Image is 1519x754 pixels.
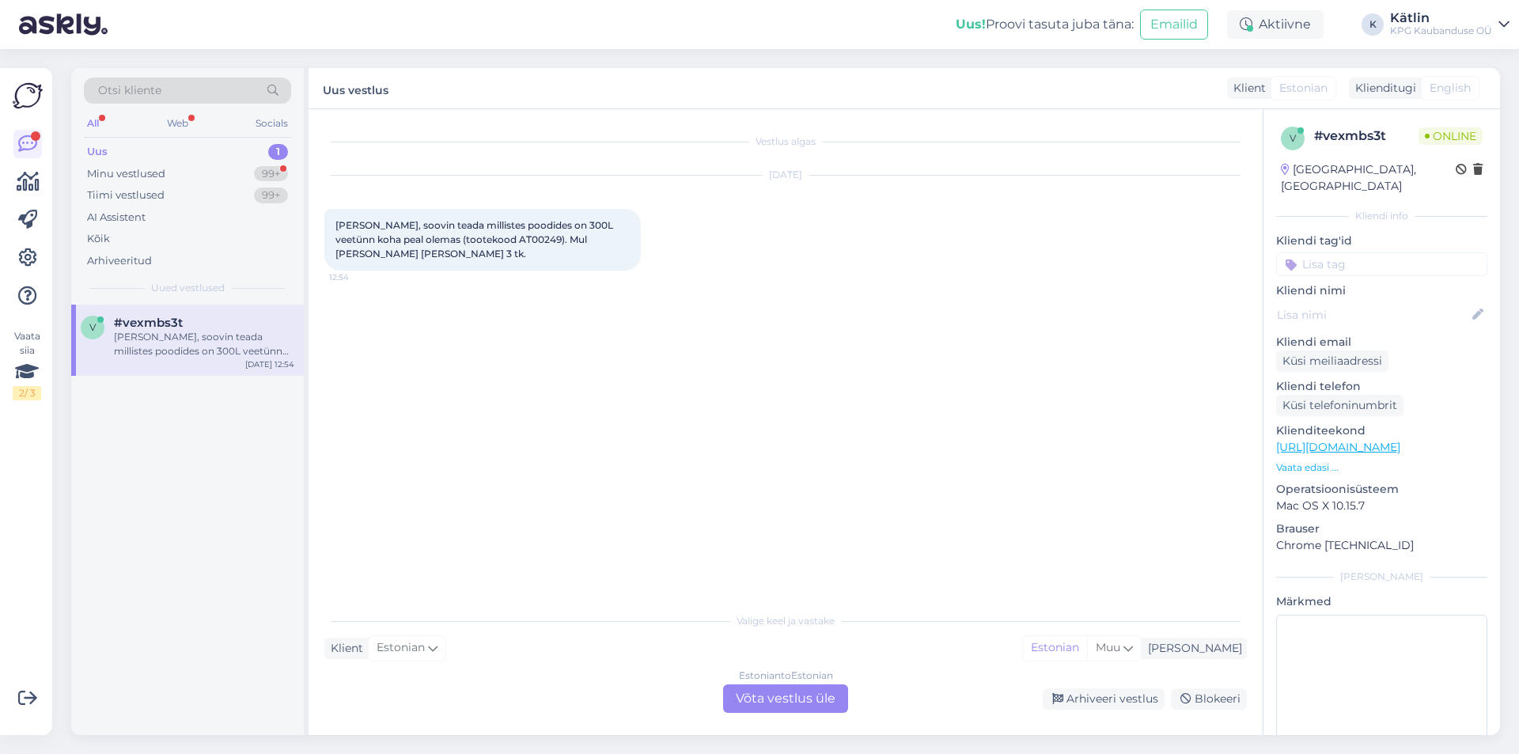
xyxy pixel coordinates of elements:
[1276,521,1487,537] p: Brauser
[1276,537,1487,554] p: Chrome [TECHNICAL_ID]
[324,640,363,657] div: Klient
[1043,688,1165,710] div: Arhiveeri vestlus
[1362,13,1384,36] div: K
[87,166,165,182] div: Minu vestlused
[1227,80,1266,97] div: Klient
[956,17,986,32] b: Uus!
[1023,636,1087,660] div: Estonian
[1279,80,1328,97] span: Estonian
[89,321,96,333] span: v
[98,82,161,99] span: Otsi kliente
[1227,10,1324,39] div: Aktiivne
[1276,460,1487,475] p: Vaata edasi ...
[329,271,388,283] span: 12:54
[1276,334,1487,350] p: Kliendi email
[13,386,41,400] div: 2 / 3
[1276,378,1487,395] p: Kliendi telefon
[114,330,294,358] div: [PERSON_NAME], soovin teada millistes poodides on 300L veetünn koha peal olemas (tootekood AT0024...
[1140,9,1208,40] button: Emailid
[87,188,165,203] div: Tiimi vestlused
[164,113,191,134] div: Web
[1142,640,1242,657] div: [PERSON_NAME]
[114,316,183,330] span: #vexmbs3t
[1276,422,1487,439] p: Klienditeekond
[1096,640,1120,654] span: Muu
[245,358,294,370] div: [DATE] 12:54
[324,135,1247,149] div: Vestlus algas
[324,614,1247,628] div: Valige keel ja vastake
[13,329,41,400] div: Vaata siia
[324,168,1247,182] div: [DATE]
[1419,127,1483,145] span: Online
[1349,80,1416,97] div: Klienditugi
[1390,12,1510,37] a: KätlinKPG Kaubanduse OÜ
[254,166,288,182] div: 99+
[84,113,102,134] div: All
[151,281,225,295] span: Uued vestlused
[335,219,616,260] span: [PERSON_NAME], soovin teada millistes poodides on 300L veetünn koha peal olemas (tootekood AT0024...
[1276,440,1400,454] a: [URL][DOMAIN_NAME]
[1276,252,1487,276] input: Lisa tag
[1314,127,1419,146] div: # vexmbs3t
[254,188,288,203] div: 99+
[268,144,288,160] div: 1
[1277,306,1469,324] input: Lisa nimi
[1276,481,1487,498] p: Operatsioonisüsteem
[1276,570,1487,584] div: [PERSON_NAME]
[1171,688,1247,710] div: Blokeeri
[13,81,43,111] img: Askly Logo
[1276,593,1487,610] p: Märkmed
[1276,233,1487,249] p: Kliendi tag'id
[377,639,425,657] span: Estonian
[1276,282,1487,299] p: Kliendi nimi
[1276,209,1487,223] div: Kliendi info
[1276,498,1487,514] p: Mac OS X 10.15.7
[1290,132,1296,144] span: v
[323,78,388,99] label: Uus vestlus
[252,113,291,134] div: Socials
[1276,350,1388,372] div: Küsi meiliaadressi
[87,231,110,247] div: Kõik
[87,210,146,225] div: AI Assistent
[739,669,833,683] div: Estonian to Estonian
[1390,12,1492,25] div: Kätlin
[956,15,1134,34] div: Proovi tasuta juba täna:
[87,144,108,160] div: Uus
[1390,25,1492,37] div: KPG Kaubanduse OÜ
[1281,161,1456,195] div: [GEOGRAPHIC_DATA], [GEOGRAPHIC_DATA]
[87,253,152,269] div: Arhiveeritud
[723,684,848,713] div: Võta vestlus üle
[1430,80,1471,97] span: English
[1276,395,1403,416] div: Küsi telefoninumbrit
